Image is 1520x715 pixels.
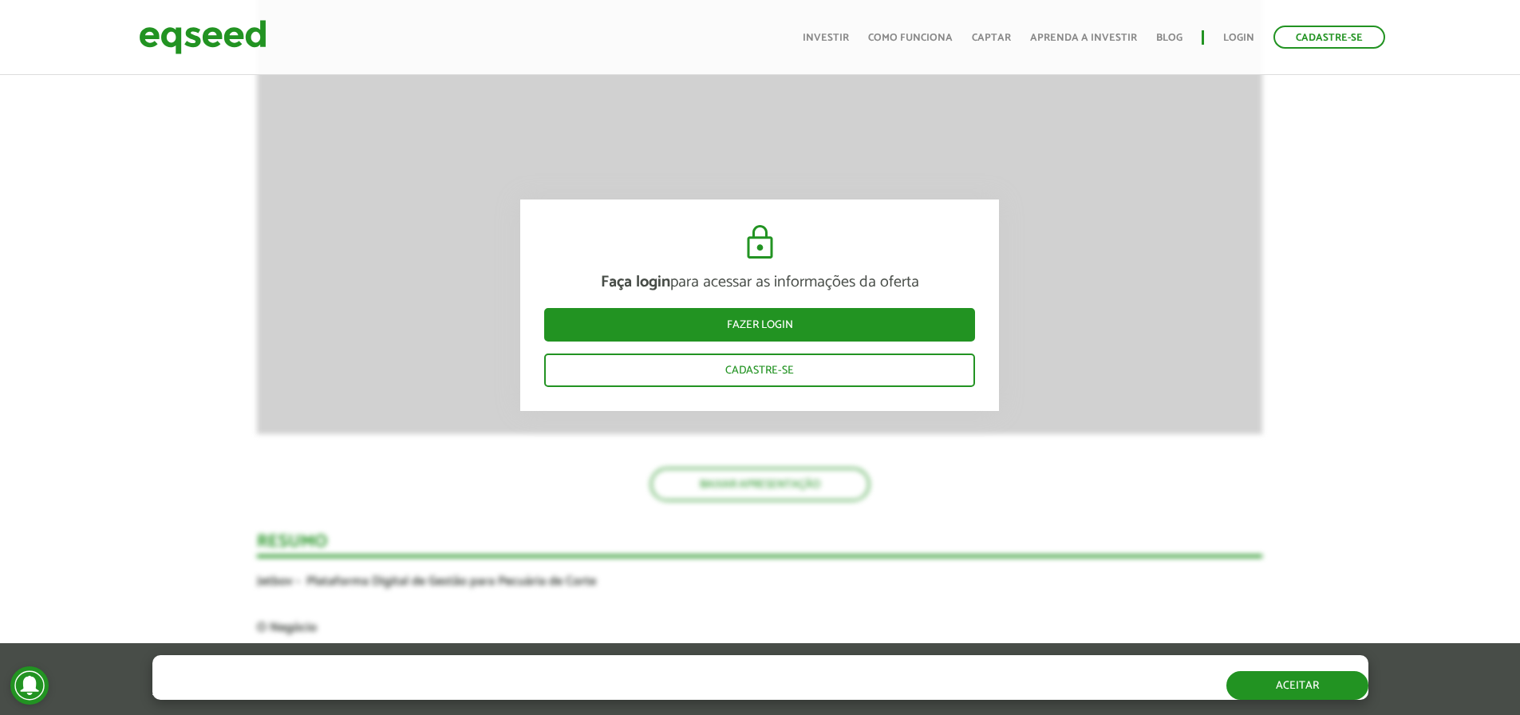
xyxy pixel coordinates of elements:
[363,685,547,699] a: política de privacidade e de cookies
[1223,33,1254,43] a: Login
[972,33,1011,43] a: Captar
[544,308,975,342] a: Fazer login
[544,354,975,387] a: Cadastre-se
[544,273,975,292] p: para acessar as informações da oferta
[152,684,730,699] p: Ao clicar em "aceitar", você aceita nossa .
[1156,33,1182,43] a: Blog
[152,655,730,680] h5: O site da EqSeed utiliza cookies para melhorar sua navegação.
[1030,33,1137,43] a: Aprenda a investir
[1273,26,1385,49] a: Cadastre-se
[868,33,953,43] a: Como funciona
[1226,671,1368,700] button: Aceitar
[601,269,670,295] strong: Faça login
[803,33,849,43] a: Investir
[740,223,780,262] img: cadeado.svg
[139,16,266,58] img: EqSeed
